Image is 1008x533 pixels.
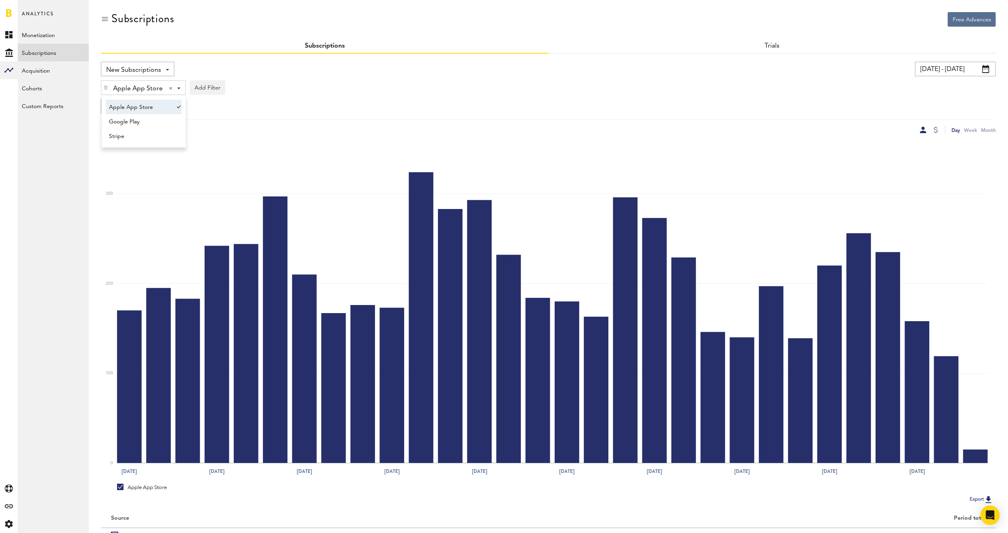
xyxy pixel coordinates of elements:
span: New Subscriptions [106,63,161,77]
a: Stripe [106,129,174,143]
text: [DATE] [384,468,400,475]
span: Apple App Store [109,100,171,114]
div: Source [111,515,129,522]
div: Day [951,126,960,134]
text: [DATE] [472,468,487,475]
a: Subscriptions [18,44,89,61]
div: Open Intercom Messenger [981,506,1000,525]
text: 300 [106,192,113,196]
a: Custom Reports [18,97,89,115]
text: [DATE] [910,468,925,475]
text: [DATE] [559,468,574,475]
text: [DATE] [209,468,224,475]
div: Month [981,126,996,134]
a: Monetization [18,26,89,44]
span: Analytics [22,9,54,26]
img: Export [984,495,993,504]
text: 100 [106,371,113,375]
span: Apple App Store [113,82,163,96]
a: Subscriptions [305,43,345,49]
text: [DATE] [734,468,750,475]
a: Acquisition [18,61,89,79]
div: Week [964,126,977,134]
button: Add Filter [190,80,225,95]
button: Export [967,494,996,505]
span: Support [16,6,45,13]
text: [DATE] [122,468,137,475]
text: [DATE] [297,468,312,475]
text: 200 [106,282,113,286]
text: 0 [111,461,113,465]
div: Delete [101,81,110,94]
a: Apple App Store [106,100,174,114]
a: Cohorts [18,79,89,97]
a: Trials [765,43,780,49]
a: Google Play [106,114,174,129]
div: Apple App Store [117,484,167,491]
text: [DATE] [647,468,662,475]
span: Google Play [109,115,171,129]
div: Period total [559,515,986,522]
div: Clear [169,87,172,90]
div: Subscriptions [111,12,174,25]
button: Free Advances [948,12,996,27]
text: [DATE] [822,468,837,475]
span: Stripe [109,130,171,143]
img: trash_awesome_blue.svg [103,85,108,90]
